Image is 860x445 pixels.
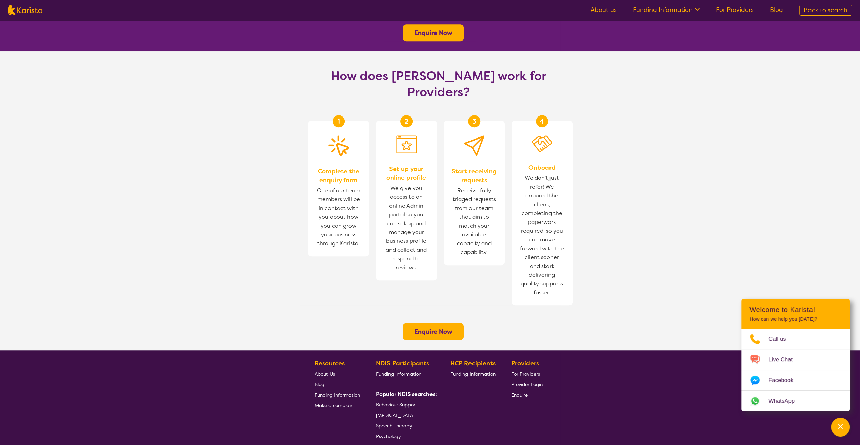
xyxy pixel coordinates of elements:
[8,5,42,15] img: Karista logo
[536,115,548,127] div: 4
[376,433,401,439] span: Psychology
[315,389,360,400] a: Funding Information
[468,115,480,127] div: 3
[315,368,360,379] a: About Us
[450,371,495,377] span: Funding Information
[591,6,617,14] a: About us
[396,135,417,153] img: Set up your online profile
[376,371,421,377] span: Funding Information
[315,371,335,377] span: About Us
[315,400,360,410] a: Make a complaint
[799,5,852,16] a: Back to search
[315,185,362,250] span: One of our team members will be in contact with you about how you can grow your business through ...
[451,185,498,258] span: Receive fully triaged requests from our team that aim to match your available capacity and capabi...
[528,163,556,172] span: Onboard
[770,6,783,14] a: Blog
[716,6,754,14] a: For Providers
[328,135,349,156] img: Complete the enquiry form
[315,381,324,387] span: Blog
[768,355,801,365] span: Live Chat
[376,412,414,418] span: [MEDICAL_DATA]
[376,431,434,441] a: Psychology
[768,375,801,385] span: Facebook
[511,381,543,387] span: Provider Login
[315,402,355,408] span: Make a complaint
[376,410,434,420] a: [MEDICAL_DATA]
[414,327,452,336] a: Enquire Now
[511,389,543,400] a: Enquire
[749,316,842,322] p: How can we help you [DATE]?
[511,359,539,367] b: Providers
[518,172,566,299] span: We don't just refer! We onboard the client, completing the paperwork required, so you can move fo...
[333,115,345,127] div: 1
[383,182,430,274] span: We give you access to an online Admin portal so you can set up and manage your business profile a...
[376,390,437,398] b: Popular NDIS searches:
[376,420,434,431] a: Speech Therapy
[804,6,847,14] span: Back to search
[376,368,434,379] a: Funding Information
[450,359,495,367] b: HCP Recipients
[376,402,417,408] span: Behaviour Support
[749,305,842,314] h2: Welcome to Karista!
[315,392,360,398] span: Funding Information
[741,299,850,411] div: Channel Menu
[464,135,484,156] img: Provider Start receiving requests
[532,135,552,152] img: Onboard
[400,115,413,127] div: 2
[511,379,543,389] a: Provider Login
[450,368,495,379] a: Funding Information
[633,6,700,14] a: Funding Information
[511,371,540,377] span: For Providers
[403,24,464,41] button: Enquire Now
[315,167,362,185] span: Complete the enquiry form
[315,359,345,367] b: Resources
[768,334,794,344] span: Call us
[741,329,850,411] ul: Choose channel
[511,392,528,398] span: Enquire
[511,368,543,379] a: For Providers
[403,323,464,340] button: Enquire Now
[383,165,430,182] span: Set up your online profile
[315,379,360,389] a: Blog
[414,29,452,37] a: Enquire Now
[768,396,803,406] span: WhatsApp
[325,68,552,100] h1: How does [PERSON_NAME] work for Providers?
[451,167,498,185] span: Start receiving requests
[741,391,850,411] a: Web link opens in a new tab.
[831,418,850,437] button: Channel Menu
[376,359,429,367] b: NDIS Participants
[376,399,434,410] a: Behaviour Support
[376,423,412,429] span: Speech Therapy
